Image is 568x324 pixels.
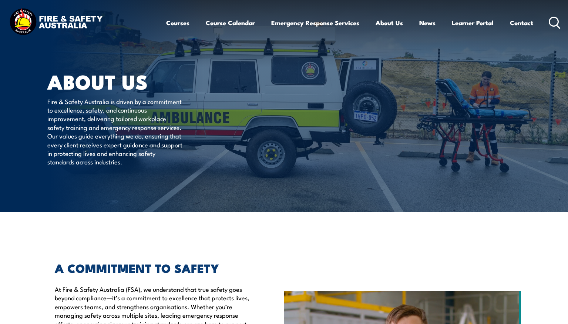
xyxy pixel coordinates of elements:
[452,13,494,33] a: Learner Portal
[206,13,255,33] a: Course Calendar
[47,97,182,166] p: Fire & Safety Australia is driven by a commitment to excellence, safety, and continuous improveme...
[419,13,436,33] a: News
[376,13,403,33] a: About Us
[55,263,250,273] h2: A COMMITMENT TO SAFETY
[47,73,230,90] h1: About Us
[166,13,189,33] a: Courses
[271,13,359,33] a: Emergency Response Services
[510,13,533,33] a: Contact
